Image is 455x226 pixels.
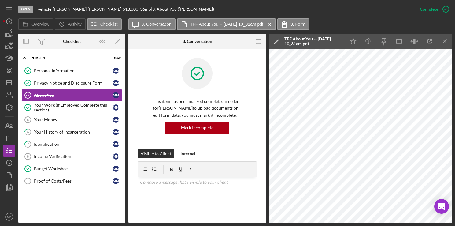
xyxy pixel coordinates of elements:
div: [PERSON_NAME] [PERSON_NAME] | [53,7,123,12]
div: m m [113,129,119,135]
div: Phase 1 [31,56,105,60]
a: 8Income Verificationmm [21,150,122,163]
div: Complete [420,3,438,15]
button: Visible to Client [138,149,174,158]
div: Checklist [63,39,81,44]
button: 3. Form [277,18,309,30]
text: MB [7,215,11,219]
label: Activity [68,22,81,27]
div: Open [18,6,33,13]
div: | [38,7,53,12]
p: This item has been marked complete. In order for [PERSON_NAME] to upload documents or edit form d... [153,98,242,119]
div: About You [34,93,113,98]
div: Internal [180,149,195,158]
div: 3. Conversation [183,39,212,44]
div: m m [113,117,119,123]
button: MB [3,211,15,223]
div: Personal Information [34,68,113,73]
div: Open Intercom Messenger [434,199,449,214]
div: Your Work (If Employed Complete this section) [34,103,113,112]
a: Budget Worksheetmm [21,163,122,175]
div: TFF About You -- [DATE] 10_31am.pdf [284,36,342,46]
div: m m [113,104,119,111]
a: 7Identificationmm [21,138,122,150]
div: Privacy Notice and Disclosure Form [34,81,113,85]
div: Budget Worksheet [34,166,113,171]
div: Income Verification [34,154,113,159]
button: Overview [18,18,53,30]
label: 3. Conversation [142,22,172,27]
div: m m [113,80,119,86]
div: 36 mo [140,7,151,12]
a: 5Your Moneymm [21,114,122,126]
button: Internal [177,149,198,158]
tspan: 6 [27,130,29,134]
div: Your Money [34,117,113,122]
div: m m [113,153,119,160]
b: vehicle [38,6,51,12]
div: | 3. About You ([PERSON_NAME]) [151,7,214,12]
div: Mark Incomplete [181,122,213,134]
a: Privacy Notice and Disclosure Formmm [21,77,122,89]
a: Personal Informationmm [21,65,122,77]
label: Checklist [100,22,118,27]
button: TFF About You -- [DATE] 10_31am.pdf [177,18,276,30]
div: Your History of Incarceration [34,130,113,134]
label: TFF About You -- [DATE] 10_31am.pdf [190,22,263,27]
label: Overview [31,22,49,27]
button: Activity [55,18,85,30]
span: $13,000 [123,6,138,12]
button: 3. Conversation [128,18,176,30]
a: Your Work (If Employed Complete this section)mm [21,101,122,114]
div: m m [113,178,119,184]
div: m m [113,166,119,172]
div: Proof of Costs/Fees [34,179,113,183]
tspan: 10 [26,179,29,183]
button: Mark Incomplete [165,122,229,134]
tspan: 5 [27,118,29,122]
div: m m [113,92,119,98]
tspan: 7 [27,142,29,146]
a: 6Your History of Incarcerationmm [21,126,122,138]
div: Identification [34,142,113,147]
div: m m [113,141,119,147]
div: 5 / 10 [110,56,121,60]
div: Visible to Client [141,149,171,158]
button: Complete [414,3,452,15]
a: 10Proof of Costs/Feesmm [21,175,122,187]
button: Checklist [87,18,122,30]
label: 3. Form [290,22,305,27]
a: About Youmm [21,89,122,101]
tspan: 8 [27,155,29,158]
div: m m [113,68,119,74]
